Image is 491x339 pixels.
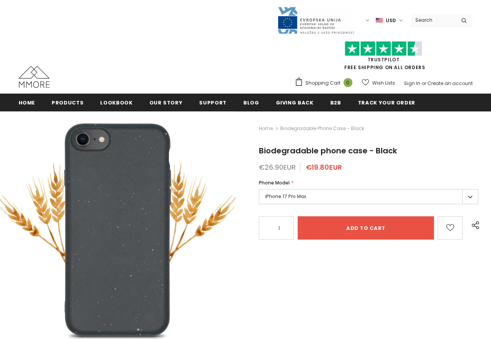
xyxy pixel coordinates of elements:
[344,78,352,87] span: 0
[295,77,356,89] a: Shopping Cart 0
[259,145,397,156] span: Biodegradable phone case - Black
[259,124,273,133] a: Home
[386,17,396,24] span: USD
[19,66,50,88] img: MMORE Cases
[259,162,296,172] span: €26.90EUR
[358,94,415,111] a: Track your order
[277,17,355,23] a: Javni Razpis
[243,94,259,111] a: Blog
[19,94,35,111] a: Home
[427,80,473,87] a: Create an account
[404,80,420,87] a: Sign In
[276,99,314,106] span: Giving back
[199,94,227,111] a: support
[259,189,478,204] label: iPhone 17 Pro Max
[259,179,290,186] span: Phone Model
[305,79,340,87] span: Shopping Cart
[19,99,35,106] span: Home
[411,14,455,26] input: Search Site
[52,99,83,106] span: Products
[306,162,342,172] span: €19.80EUR
[358,99,415,106] span: Track your order
[100,94,132,111] a: Lookbook
[372,79,395,87] span: Wish Lists
[243,99,259,106] span: Blog
[362,76,395,90] a: Wish Lists
[277,6,355,35] img: Javni Razpis
[422,80,426,87] span: or
[376,17,383,24] img: USD
[368,56,400,63] a: Trustpilot
[295,45,473,71] span: FREE SHIPPING ON ALL ORDERS
[100,99,132,106] span: Lookbook
[52,94,83,111] a: Products
[345,41,422,56] img: Trust Pilot Stars
[330,99,341,106] span: B2B
[149,94,183,111] a: Our Story
[199,99,227,106] span: support
[298,216,434,240] input: Add to cart
[280,124,364,133] span: Biodegradable phone case - Black
[276,94,314,111] a: Giving back
[330,94,341,111] a: B2B
[149,99,183,106] span: Our Story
